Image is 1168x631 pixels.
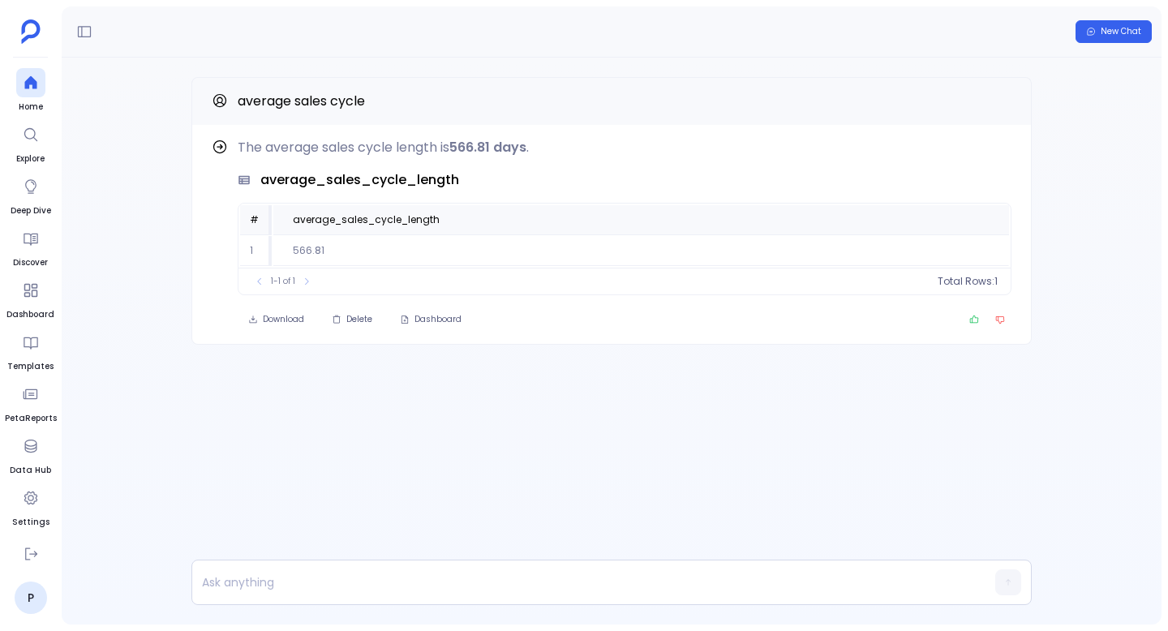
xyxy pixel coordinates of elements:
button: New Chat [1076,20,1152,43]
button: Dashboard [389,308,472,331]
img: petavue logo [21,19,41,44]
a: Discover [13,224,48,269]
span: average sales cycle [238,92,365,110]
span: 1-1 of 1 [271,275,295,288]
td: 1 [240,236,272,266]
a: P [15,582,47,614]
span: average_sales_cycle_length [260,170,459,190]
button: Download [238,308,315,331]
td: 566.81 [273,236,1009,266]
span: Delete [346,314,372,325]
span: Dashboard [6,308,54,321]
a: Templates [7,328,54,373]
a: Settings [12,483,49,529]
a: Explore [16,120,45,165]
a: Data Hub [10,431,51,477]
a: Deep Dive [11,172,51,217]
span: Download [263,314,304,325]
a: PetaReports [5,380,57,425]
span: 1 [994,275,998,288]
span: Explore [16,152,45,165]
span: PetaReports [5,412,57,425]
span: # [250,212,259,226]
span: Deep Dive [11,204,51,217]
a: Dashboard [6,276,54,321]
span: Dashboard [414,314,462,325]
span: New Chat [1101,26,1141,37]
button: Delete [321,308,383,331]
strong: 566.81 days [449,138,526,157]
span: Total Rows: [938,275,994,288]
a: Home [16,68,45,114]
span: Templates [7,360,54,373]
span: Discover [13,256,48,269]
span: Home [16,101,45,114]
span: Data Hub [10,464,51,477]
p: The average sales cycle length is . [238,138,1011,157]
span: Settings [12,516,49,529]
span: average_sales_cycle_length [293,213,440,226]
